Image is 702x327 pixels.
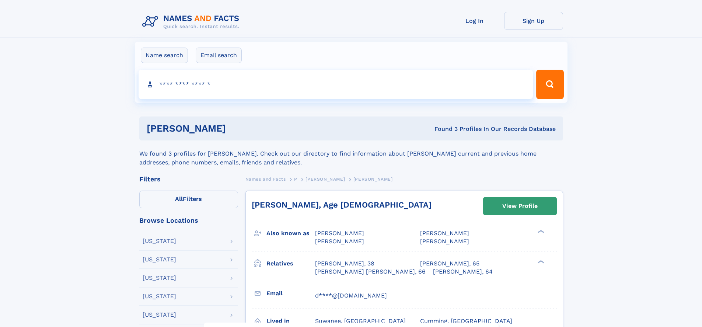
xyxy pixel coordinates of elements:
label: Email search [196,48,242,63]
div: [US_STATE] [143,238,176,244]
a: [PERSON_NAME], 38 [315,260,374,268]
span: P [294,177,297,182]
h3: Email [266,287,315,300]
h1: [PERSON_NAME] [147,124,330,133]
div: [US_STATE] [143,275,176,281]
img: Logo Names and Facts [139,12,245,32]
a: [PERSON_NAME] [PERSON_NAME], 66 [315,268,426,276]
div: View Profile [502,198,538,215]
span: [PERSON_NAME] [420,230,469,237]
a: [PERSON_NAME], 65 [420,260,479,268]
a: [PERSON_NAME], 64 [433,268,493,276]
a: Names and Facts [245,174,286,184]
div: We found 3 profiles for [PERSON_NAME]. Check out our directory to find information about [PERSON_... [139,140,563,167]
h3: Relatives [266,257,315,270]
button: Search Button [536,70,563,99]
a: [PERSON_NAME] [305,174,345,184]
span: [PERSON_NAME] [420,238,469,245]
a: Log In [445,12,504,30]
div: ❯ [536,229,545,234]
div: Browse Locations [139,217,238,224]
span: All [175,195,183,202]
a: [PERSON_NAME], Age [DEMOGRAPHIC_DATA] [252,200,432,209]
span: Suwanee, [GEOGRAPHIC_DATA] [315,317,406,324]
a: P [294,174,297,184]
a: View Profile [483,197,556,215]
h3: Also known as [266,227,315,240]
div: [US_STATE] [143,312,176,318]
div: [US_STATE] [143,257,176,262]
label: Name search [141,48,188,63]
span: [PERSON_NAME] [315,230,364,237]
label: Filters [139,191,238,208]
div: [US_STATE] [143,293,176,299]
a: Sign Up [504,12,563,30]
div: ❯ [536,259,545,264]
div: Filters [139,176,238,182]
div: Found 3 Profiles In Our Records Database [330,125,556,133]
span: [PERSON_NAME] [315,238,364,245]
span: [PERSON_NAME] [305,177,345,182]
span: Cumming, [GEOGRAPHIC_DATA] [420,317,512,324]
input: search input [139,70,533,99]
span: [PERSON_NAME] [353,177,393,182]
